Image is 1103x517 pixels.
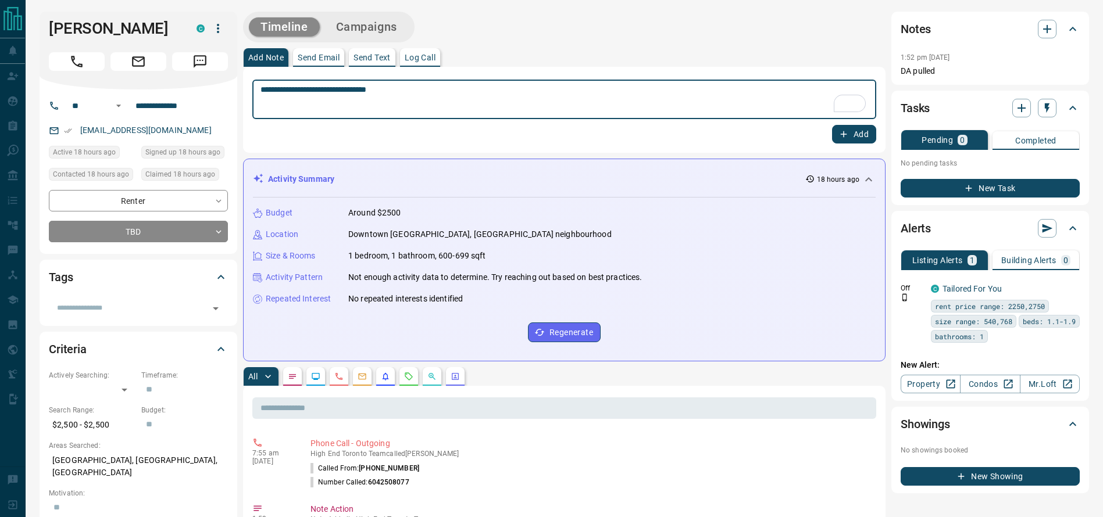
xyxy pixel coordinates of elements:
[901,375,961,393] a: Property
[252,449,293,457] p: 7:55 am
[53,146,116,158] span: Active 18 hours ago
[935,315,1012,327] span: size range: 540,768
[405,53,436,62] p: Log Call
[901,467,1080,486] button: New Showing
[49,52,105,71] span: Call
[1015,137,1056,145] p: Completed
[288,372,297,381] svg: Notes
[266,271,323,283] p: Activity Pattern
[141,405,228,415] p: Budget:
[901,445,1080,455] p: No showings booked
[348,228,612,240] p: Downtown [GEOGRAPHIC_DATA], [GEOGRAPHIC_DATA] neighbourhood
[197,24,205,33] div: condos.ca
[935,300,1045,312] span: rent price range: 2250,2750
[901,99,930,117] h2: Tasks
[359,464,419,472] span: [PHONE_NUMBER]
[901,214,1080,242] div: Alerts
[901,283,924,293] p: Off
[528,322,601,342] button: Regenerate
[208,300,224,317] button: Open
[901,15,1080,43] div: Notes
[310,463,419,473] p: Called From:
[249,17,320,37] button: Timeline
[248,372,258,380] p: All
[348,250,486,262] p: 1 bedroom, 1 bathroom, 600-699 sqft
[901,179,1080,198] button: New Task
[334,372,344,381] svg: Calls
[817,174,859,185] p: 18 hours ago
[324,17,409,37] button: Campaigns
[901,53,950,62] p: 1:52 pm [DATE]
[64,127,72,135] svg: Email Verified
[266,207,292,219] p: Budget
[832,125,876,143] button: Add
[49,263,228,291] div: Tags
[310,503,872,515] p: Note Action
[354,53,391,62] p: Send Text
[912,256,963,264] p: Listing Alerts
[268,173,334,185] p: Activity Summary
[49,370,135,380] p: Actively Searching:
[49,405,135,415] p: Search Range:
[253,168,876,190] div: Activity Summary18 hours ago
[49,268,73,286] h2: Tags
[141,146,228,162] div: Tue Sep 16 2025
[358,372,367,381] svg: Emails
[1001,256,1056,264] p: Building Alerts
[141,168,228,184] div: Tue Sep 16 2025
[901,293,909,301] svg: Push Notification Only
[49,440,228,451] p: Areas Searched:
[248,53,284,62] p: Add Note
[112,99,126,113] button: Open
[901,94,1080,122] div: Tasks
[310,437,872,450] p: Phone Call - Outgoing
[49,168,135,184] div: Tue Sep 16 2025
[1023,315,1076,327] span: beds: 1.1-1.9
[266,228,298,240] p: Location
[53,168,129,180] span: Contacted 18 hours ago
[260,85,868,114] textarea: To enrich screen reader interactions, please activate Accessibility in Grammarly extension settings
[311,372,320,381] svg: Lead Browsing Activity
[368,478,409,486] span: 6042508077
[266,250,316,262] p: Size & Rooms
[451,372,460,381] svg: Agent Actions
[960,375,1020,393] a: Condos
[901,155,1080,172] p: No pending tasks
[901,65,1080,77] p: DA pulled
[172,52,228,71] span: Message
[49,190,228,211] div: Renter
[935,331,984,342] span: bathrooms: 1
[943,284,1002,293] a: Tailored For You
[901,20,931,38] h2: Notes
[49,335,228,363] div: Criteria
[310,477,409,487] p: Number Called:
[49,451,228,482] p: [GEOGRAPHIC_DATA], [GEOGRAPHIC_DATA], [GEOGRAPHIC_DATA]
[348,293,463,305] p: No repeated interests identified
[49,146,135,162] div: Tue Sep 16 2025
[404,372,413,381] svg: Requests
[310,450,872,458] p: High End Toronto Team called [PERSON_NAME]
[931,285,939,293] div: condos.ca
[298,53,340,62] p: Send Email
[901,410,1080,438] div: Showings
[922,136,953,144] p: Pending
[80,125,212,135] a: [EMAIL_ADDRESS][DOMAIN_NAME]
[49,488,228,498] p: Motivation:
[427,372,437,381] svg: Opportunities
[141,370,228,380] p: Timeframe:
[381,372,390,381] svg: Listing Alerts
[348,271,642,283] p: Not enough activity data to determine. Try reaching out based on best practices.
[1020,375,1080,393] a: Mr.Loft
[970,256,975,264] p: 1
[901,415,950,433] h2: Showings
[266,293,331,305] p: Repeated Interest
[110,52,166,71] span: Email
[49,415,135,435] p: $2,500 - $2,500
[252,457,293,465] p: [DATE]
[960,136,965,144] p: 0
[49,19,179,38] h1: [PERSON_NAME]
[145,146,220,158] span: Signed up 18 hours ago
[348,207,401,219] p: Around $2500
[145,168,215,180] span: Claimed 18 hours ago
[1063,256,1068,264] p: 0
